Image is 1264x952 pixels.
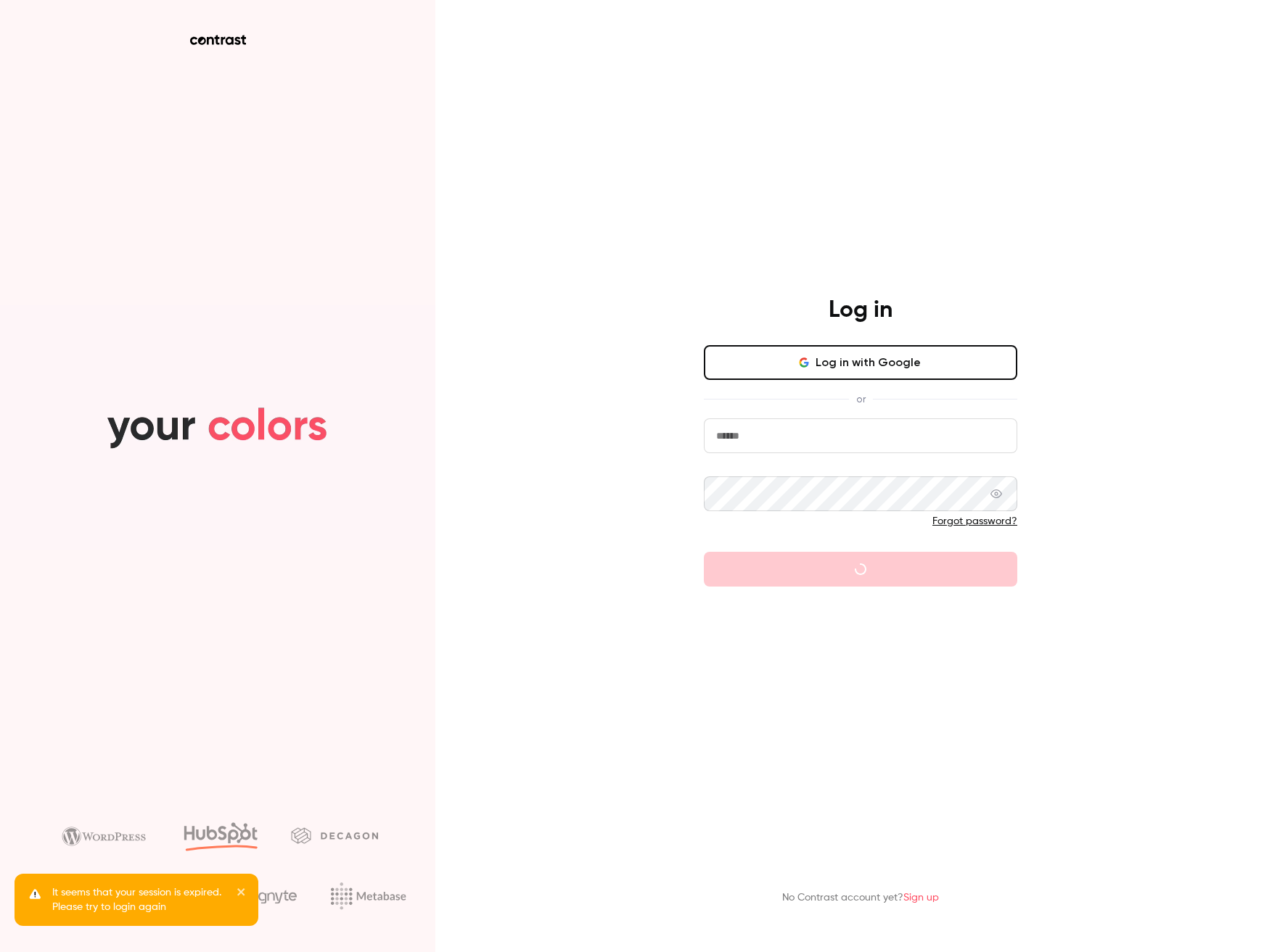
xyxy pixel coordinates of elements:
button: close [237,885,247,903]
p: No Contrast account yet? [782,890,939,906]
img: decagon [291,827,378,843]
button: Log in with Google [704,345,1017,380]
a: Sign up [903,893,939,903]
span: or [849,392,873,407]
h4: Log in [829,296,892,325]
p: It seems that your session is expired. Please try to login again [52,885,226,914]
a: Forgot password? [932,516,1017,526]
